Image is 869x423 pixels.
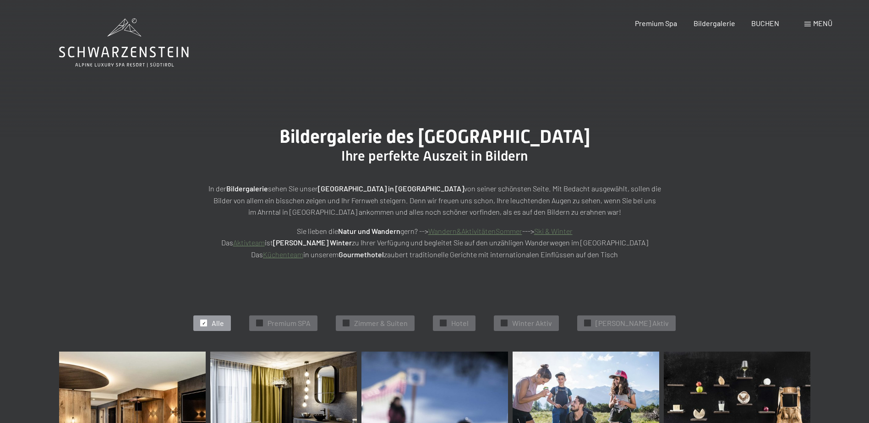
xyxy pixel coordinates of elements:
span: ✓ [442,320,445,326]
span: Menü [813,19,832,27]
strong: Natur und Wandern [338,227,400,235]
span: ✓ [258,320,262,326]
span: ✓ [344,320,348,326]
a: Aktivteam [233,238,265,247]
strong: Bildergalerie [226,184,268,193]
span: Bildergalerie des [GEOGRAPHIC_DATA] [279,126,590,147]
span: [PERSON_NAME] Aktiv [596,318,669,328]
p: Sie lieben die gern? --> ---> Das ist zu Ihrer Verfügung und begleitet Sie auf den unzähligen Wan... [206,225,664,260]
a: Ski & Winter [534,227,573,235]
span: ✓ [202,320,206,326]
p: In der sehen Sie unser von seiner schönsten Seite. Mit Bedacht ausgewählt, sollen die Bilder von ... [206,183,664,218]
span: Alle [212,318,224,328]
strong: Gourmethotel [339,250,384,259]
a: Wandern&AktivitätenSommer [428,227,522,235]
span: Winter Aktiv [512,318,552,328]
span: Ihre perfekte Auszeit in Bildern [341,148,528,164]
a: Bildergalerie [694,19,735,27]
a: Premium Spa [635,19,677,27]
span: Zimmer & Suiten [354,318,408,328]
span: Hotel [451,318,469,328]
a: Küchenteam [263,250,303,259]
span: ✓ [586,320,590,326]
strong: [PERSON_NAME] Winter [273,238,352,247]
strong: [GEOGRAPHIC_DATA] in [GEOGRAPHIC_DATA] [318,184,464,193]
span: ✓ [503,320,506,326]
a: BUCHEN [751,19,779,27]
span: Premium SPA [268,318,311,328]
